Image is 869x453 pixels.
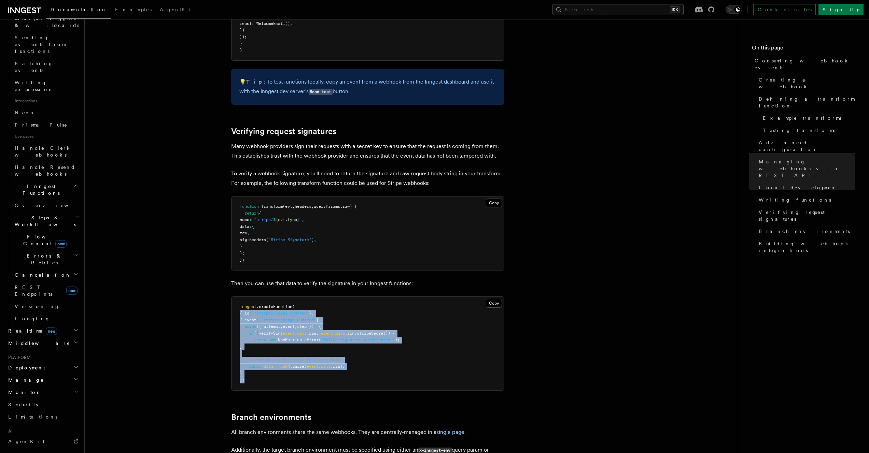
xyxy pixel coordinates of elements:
[756,225,855,237] a: Branch environments
[156,2,200,18] a: AgentKit
[12,250,80,269] button: Errors & Retries
[314,237,316,242] span: ,
[314,204,340,209] span: queryParams
[756,181,855,194] a: Local development
[51,7,107,12] span: Documentation
[395,337,400,342] span: );
[354,331,357,336] span: ,
[8,439,44,444] span: AgentKit
[12,312,80,325] a: Logging
[15,284,52,297] span: REST Endpoints
[297,331,307,336] span: data
[292,304,295,309] span: (
[5,398,80,411] a: Security
[486,199,502,207] button: Copy
[299,217,302,222] span: `
[252,224,254,229] span: {
[46,2,111,19] a: Documentation
[256,331,259,336] span: !
[5,325,80,337] button: Realtimenew
[247,237,249,242] span: :
[231,169,504,188] p: To verify a webhook signature, you'll need to return the signature and raw request body string in...
[760,112,855,124] a: Example transforms
[818,4,864,15] a: Sign Up
[259,331,280,336] span: verifySig
[340,204,342,209] span: ,
[115,7,152,12] span: Examples
[5,411,80,423] a: Limitations
[756,237,855,257] a: Building webhook integrations
[5,337,80,349] button: Middleware
[240,28,244,32] span: })
[319,364,321,369] span: .
[15,316,50,321] span: Logging
[55,240,67,248] span: new
[304,364,307,369] span: (
[759,96,855,109] span: Defining a transform function
[5,183,74,196] span: Inngest Functions
[12,272,71,278] span: Cancellation
[240,244,242,249] span: }
[15,164,75,177] span: Handle Resend webhooks
[240,318,256,322] span: { event
[319,318,321,322] span: ,
[252,21,254,26] span: :
[756,136,855,156] a: Advanced configuration
[276,364,278,369] span: =
[335,331,345,336] span: data
[316,331,319,336] span: ,
[5,428,13,434] span: AI
[436,429,464,435] a: single page
[759,184,838,191] span: Local development
[314,324,319,329] span: =>
[12,76,80,96] a: Writing expression
[12,211,80,231] button: Steps & Workflows
[240,204,259,209] span: function
[240,34,247,39] span: });
[249,311,252,316] span: :
[752,44,855,55] h4: On this page
[268,337,276,342] span: new
[15,304,60,309] span: Versioning
[240,344,242,349] span: }
[295,324,297,329] span: ,
[261,204,283,209] span: transform
[12,119,80,131] a: Prisma Pulse
[5,340,70,347] span: Middleware
[249,237,268,242] span: headers[
[278,217,285,222] span: evt
[246,78,264,85] strong: Tip
[321,364,331,369] span: data
[254,337,266,342] span: throw
[12,131,80,142] span: Use cases
[240,311,249,316] span: { id
[763,115,841,121] span: Example transforms
[240,48,242,53] span: )
[268,237,311,242] span: "Stripe-Signature"
[249,217,252,222] span: :
[254,331,256,336] span: (
[240,304,256,309] span: inngest
[249,224,252,229] span: :
[15,203,85,208] span: Overview
[302,217,304,222] span: ,
[12,300,80,312] a: Versioning
[331,364,345,369] span: .raw);
[5,355,31,360] span: Platform
[12,281,80,300] a: REST Endpointsnew
[12,31,80,57] a: Sending events from functions
[283,204,292,209] span: (evt
[321,337,395,342] span: "failed signature verification"
[273,217,278,222] span: ${
[15,61,53,73] span: Batching events
[760,124,855,136] a: Testing transforms
[259,211,261,216] span: {
[231,412,311,422] a: Branch environments
[12,252,74,266] span: Errors & Retries
[290,364,304,369] span: .parse
[297,217,299,222] span: }
[280,331,283,336] span: (
[261,318,316,322] span: "stripe/charge.updated"
[256,318,259,322] span: :
[756,93,855,112] a: Defining a transform function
